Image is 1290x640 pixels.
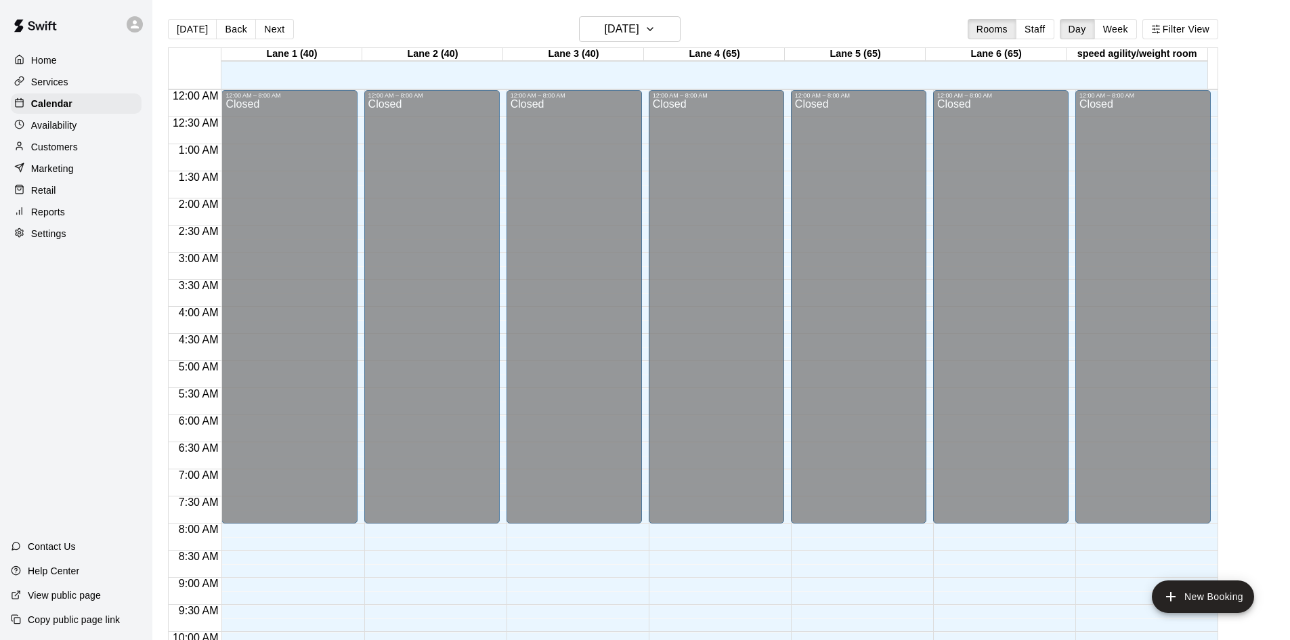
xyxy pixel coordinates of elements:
div: 12:00 AM – 8:00 AM: Closed [933,90,1069,524]
div: Closed [795,99,922,528]
a: Marketing [11,158,142,179]
div: Lane 5 (65) [785,48,926,61]
button: add [1152,580,1254,613]
div: 12:00 AM – 8:00 AM [1079,92,1207,99]
span: 8:30 AM [175,551,222,562]
span: 5:00 AM [175,361,222,372]
div: 12:00 AM – 8:00 AM: Closed [649,90,784,524]
button: Next [255,19,293,39]
button: Day [1060,19,1095,39]
p: Services [31,75,68,89]
a: Availability [11,115,142,135]
div: 12:00 AM – 8:00 AM [368,92,496,99]
div: Lane 1 (40) [221,48,362,61]
div: 12:00 AM – 8:00 AM [937,92,1065,99]
span: 6:00 AM [175,415,222,427]
span: 2:30 AM [175,226,222,237]
div: 12:00 AM – 8:00 AM [225,92,353,99]
div: 12:00 AM – 8:00 AM: Closed [221,90,357,524]
button: Rooms [968,19,1016,39]
a: Settings [11,223,142,244]
span: 1:00 AM [175,144,222,156]
div: Closed [937,99,1065,528]
div: 12:00 AM – 8:00 AM: Closed [364,90,500,524]
span: 9:30 AM [175,605,222,616]
span: 4:00 AM [175,307,222,318]
a: Customers [11,137,142,157]
span: 3:00 AM [175,253,222,264]
a: Retail [11,180,142,200]
p: Contact Us [28,540,76,553]
div: 12:00 AM – 8:00 AM: Closed [1075,90,1211,524]
div: Closed [368,99,496,528]
a: Reports [11,202,142,222]
div: 12:00 AM – 8:00 AM [653,92,780,99]
span: 1:30 AM [175,171,222,183]
button: Week [1094,19,1137,39]
span: 7:00 AM [175,469,222,481]
span: 3:30 AM [175,280,222,291]
span: 9:00 AM [175,578,222,589]
span: 2:00 AM [175,198,222,210]
p: Calendar [31,97,72,110]
button: Filter View [1142,19,1218,39]
span: 4:30 AM [175,334,222,345]
p: Retail [31,184,56,197]
div: speed agility/weight room [1067,48,1207,61]
button: [DATE] [579,16,681,42]
p: Help Center [28,564,79,578]
p: Settings [31,227,66,240]
p: Copy public page link [28,613,120,626]
p: Marketing [31,162,74,175]
div: 12:00 AM – 8:00 AM [511,92,638,99]
div: Lane 4 (65) [644,48,785,61]
span: 7:30 AM [175,496,222,508]
p: Customers [31,140,78,154]
a: Services [11,72,142,92]
div: 12:00 AM – 8:00 AM: Closed [791,90,926,524]
span: 5:30 AM [175,388,222,400]
button: Back [216,19,256,39]
div: Closed [1079,99,1207,528]
p: Home [31,54,57,67]
span: 8:00 AM [175,524,222,535]
p: Reports [31,205,65,219]
div: 12:00 AM – 8:00 AM [795,92,922,99]
button: [DATE] [168,19,217,39]
span: 6:30 AM [175,442,222,454]
div: Lane 2 (40) [362,48,503,61]
a: Home [11,50,142,70]
a: Calendar [11,93,142,114]
div: Closed [511,99,638,528]
p: View public page [28,589,101,602]
div: Closed [225,99,353,528]
button: Staff [1016,19,1054,39]
div: Lane 6 (65) [926,48,1067,61]
p: Availability [31,119,77,132]
div: 12:00 AM – 8:00 AM: Closed [507,90,642,524]
div: Lane 3 (40) [503,48,644,61]
div: Closed [653,99,780,528]
span: 12:00 AM [169,90,222,102]
h6: [DATE] [605,20,639,39]
span: 12:30 AM [169,117,222,129]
